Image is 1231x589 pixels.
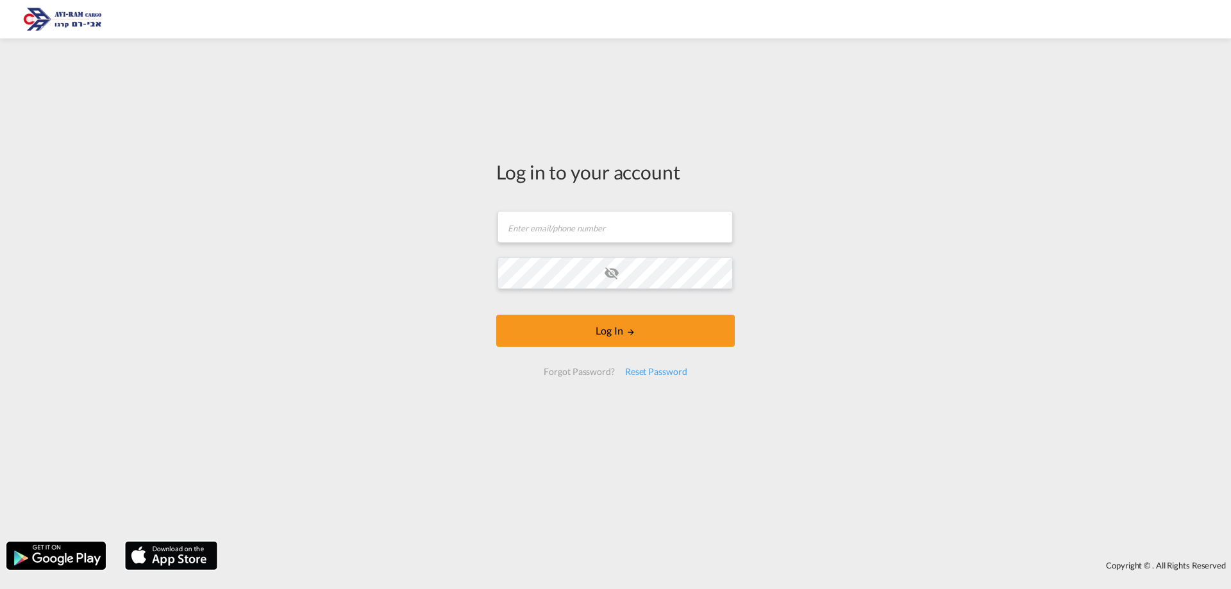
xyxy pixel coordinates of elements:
[19,5,106,34] img: 166978e0a5f911edb4280f3c7a976193.png
[124,540,219,571] img: apple.png
[496,315,735,347] button: LOGIN
[5,540,107,571] img: google.png
[224,554,1231,576] div: Copyright © . All Rights Reserved
[498,211,733,243] input: Enter email/phone number
[620,360,692,383] div: Reset Password
[496,158,735,185] div: Log in to your account
[539,360,619,383] div: Forgot Password?
[604,265,619,281] md-icon: icon-eye-off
